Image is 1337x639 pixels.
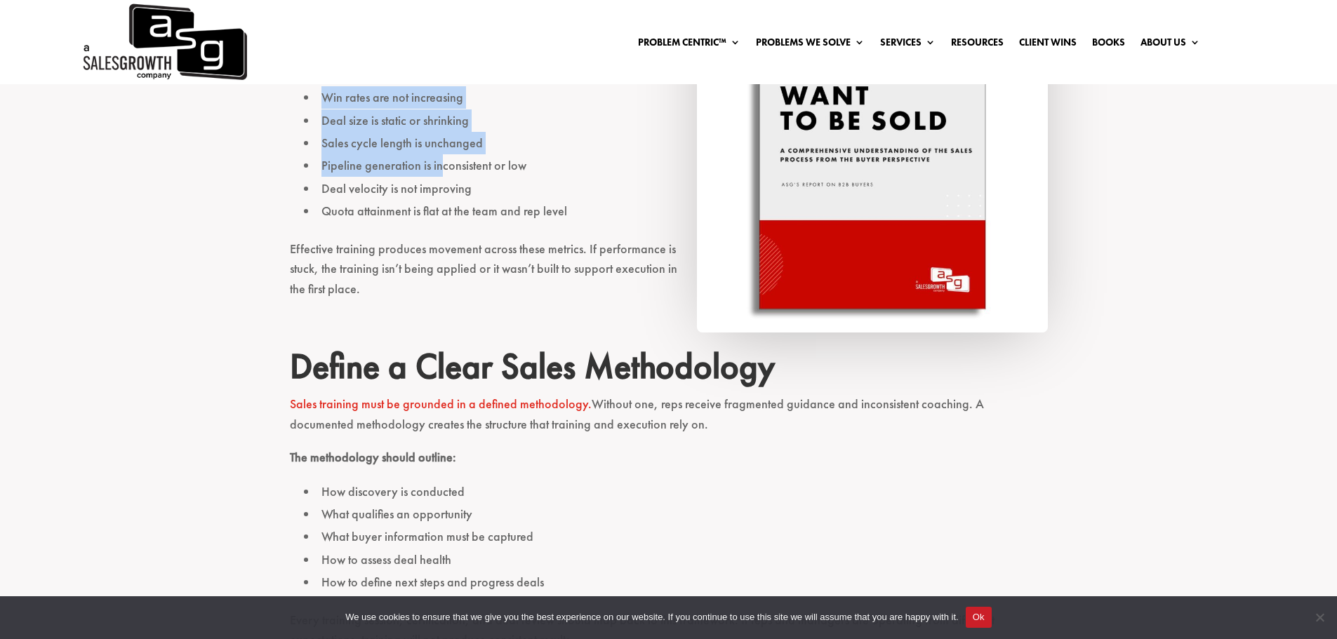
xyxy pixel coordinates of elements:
[966,607,992,628] button: Ok
[304,549,1048,571] li: How to assess deal health
[880,37,936,53] a: Services
[1140,37,1200,53] a: About Us
[290,345,1048,394] h2: Define a Clear Sales Methodology
[345,610,958,624] span: We use cookies to ensure that we give you the best experience on our website. If you continue to ...
[304,200,1048,222] li: Quota attainment is flat at the team and rep level
[304,109,1048,132] li: Deal size is static or shrinking
[304,154,1048,177] li: Pipeline generation is inconsistent or low
[304,480,1048,503] li: How discovery is conducted
[304,177,1048,200] li: Deal velocity is not improving
[1092,37,1125,53] a: Books
[304,525,1048,548] li: What buyer information must be captured
[304,503,1048,525] li: What qualifies an opportunity
[290,394,1048,448] p: Without one, reps receive fragmented guidance and inconsistent coaching. A documented methodology...
[304,571,1048,593] li: How to define next steps and progress deals
[304,132,1048,154] li: Sales cycle length is unchanged
[290,239,1048,312] p: Effective training produces movement across these metrics. If performance is stuck, the training ...
[1312,610,1326,624] span: No
[290,449,456,465] strong: The methodology should outline:
[756,37,865,53] a: Problems We Solve
[304,86,1048,109] li: Win rates are not increasing
[638,37,740,53] a: Problem Centric™
[290,396,592,412] a: Sales training must be grounded in a defined methodology.
[951,37,1004,53] a: Resources
[1019,37,1077,53] a: Client Wins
